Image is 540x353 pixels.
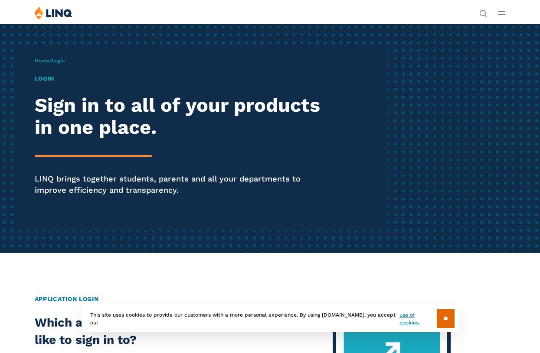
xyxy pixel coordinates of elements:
[35,58,65,64] span: /
[479,6,487,16] nav: Utility Navigation
[35,314,223,349] h2: Which application would you like to sign in to?
[82,305,459,332] div: This site uses cookies to provide our customers with a more personal experience. By using [DOMAIN...
[35,74,331,83] h1: Login
[35,6,72,19] img: LINQ | K‑12 Software
[35,94,331,139] h2: Sign in to all of your products in one place.
[399,311,436,327] a: use of cookies.
[52,58,65,64] span: Login
[35,295,506,304] h2: Application Login
[35,173,331,196] p: LINQ brings together students, parents and all your departments to improve efficiency and transpa...
[35,58,49,64] a: Home
[498,8,505,18] button: Open Main Menu
[479,9,487,16] button: Open Search Bar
